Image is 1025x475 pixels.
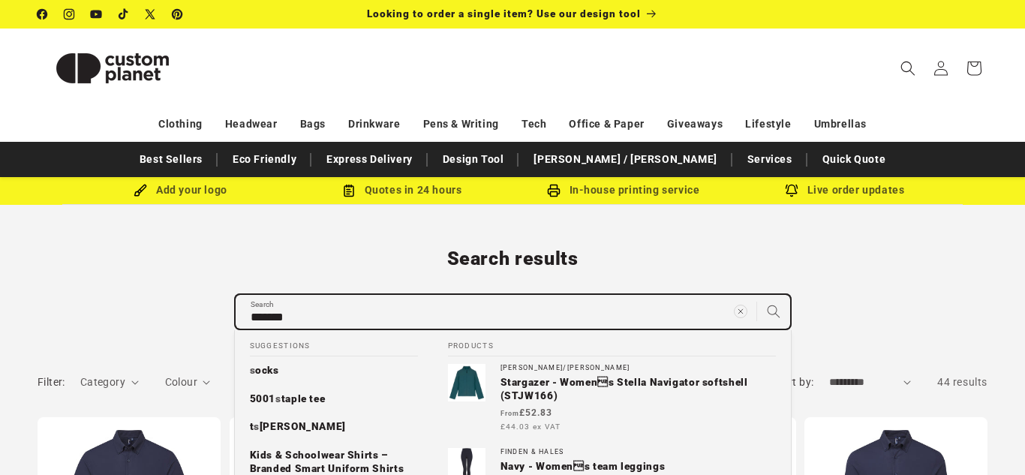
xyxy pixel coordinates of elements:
[235,385,433,413] a: 5001 staple tee
[423,111,499,137] a: Pens & Writing
[526,146,724,173] a: [PERSON_NAME] / [PERSON_NAME]
[745,111,791,137] a: Lifestyle
[250,330,418,357] h2: Suggestions
[891,52,924,85] summary: Search
[569,111,644,137] a: Office & Paper
[448,330,776,357] h2: Products
[275,392,281,404] mark: s
[281,392,326,404] span: taple tee
[225,146,304,173] a: Eco Friendly
[250,449,418,475] p: Kids & Schoolwear Shirts – Branded Smart Uniform Shirts
[512,181,734,200] div: In-house printing service
[500,376,776,402] p: Stargazer - Womens Stella Navigator softshell (STJW166)
[367,8,641,20] span: Looking to order a single item? Use our design tool
[254,420,260,432] mark: s
[547,184,561,197] img: In-house printing
[250,420,346,434] p: t shirt
[80,374,139,390] summary: Category (0 selected)
[522,111,546,137] a: Tech
[250,392,276,404] span: 5001
[757,295,790,328] button: Search
[500,410,519,417] span: From
[250,392,326,406] p: 5001 staple tee
[815,146,894,173] a: Quick Quote
[38,247,987,271] h1: Search results
[158,111,203,137] a: Clothing
[814,111,867,137] a: Umbrellas
[134,184,147,197] img: Brush Icon
[165,374,211,390] summary: Colour (0 selected)
[235,356,433,385] a: socks
[235,413,433,441] a: t shirt
[300,111,326,137] a: Bags
[348,111,400,137] a: Drinkware
[250,364,279,377] p: socks
[435,146,512,173] a: Design Tool
[38,35,188,102] img: Custom Planet
[260,420,346,432] span: [PERSON_NAME]
[785,184,798,197] img: Order updates
[776,313,1025,475] iframe: Chat Widget
[255,364,279,376] span: ocks
[433,356,791,440] a: [PERSON_NAME]/[PERSON_NAME]Stargazer - Womens Stella Navigator softshell (STJW166) From£52.83 £4...
[448,364,485,401] img: Womens Stella Navigator softshell (STJW166)
[165,376,197,388] span: Colour
[250,364,256,376] mark: s
[250,420,254,432] span: t
[38,374,65,390] h2: Filter:
[500,421,561,432] span: £44.03 ex VAT
[32,29,194,107] a: Custom Planet
[667,111,723,137] a: Giveaways
[291,181,512,200] div: Quotes in 24 hours
[132,146,210,173] a: Best Sellers
[724,295,757,328] button: Clear search term
[740,146,800,173] a: Services
[734,181,955,200] div: Live order updates
[70,181,291,200] div: Add your logo
[500,448,776,456] div: Finden & Hales
[80,376,125,388] span: Category
[500,407,552,418] strong: £52.83
[500,364,776,372] div: [PERSON_NAME]/[PERSON_NAME]
[500,460,776,473] p: Navy - Womens team leggings
[319,146,420,173] a: Express Delivery
[225,111,278,137] a: Headwear
[342,184,356,197] img: Order Updates Icon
